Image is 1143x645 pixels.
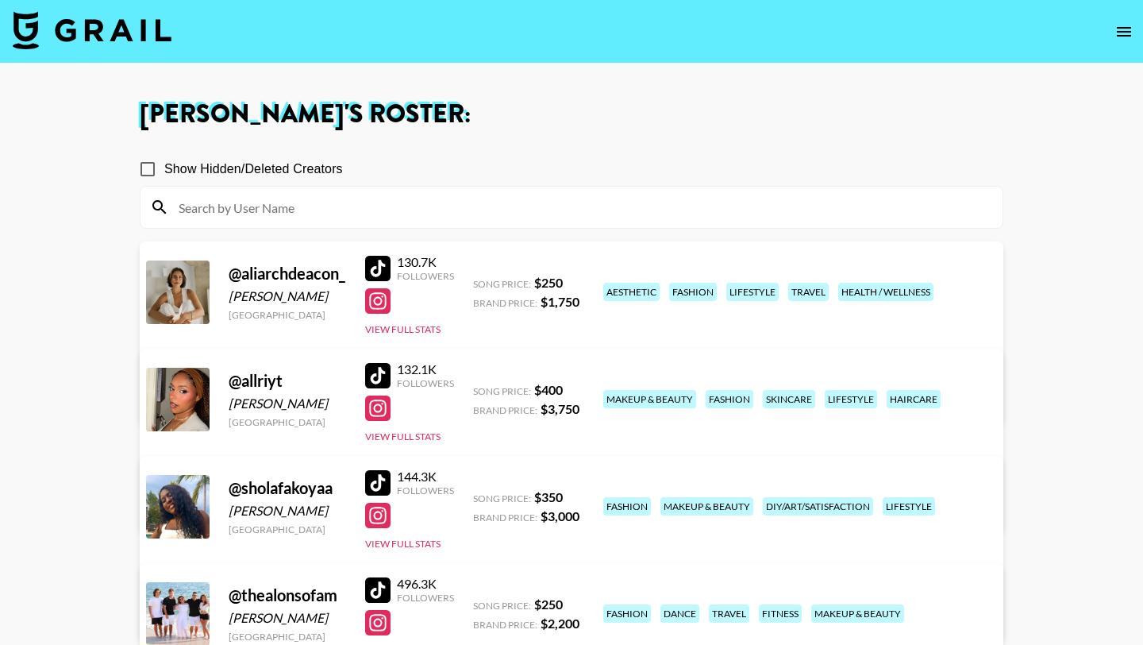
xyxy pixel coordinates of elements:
[883,497,935,516] div: lifestyle
[397,576,454,592] div: 496.3K
[397,592,454,604] div: Followers
[229,416,346,428] div: [GEOGRAPHIC_DATA]
[709,604,749,623] div: travel
[229,610,346,626] div: [PERSON_NAME]
[397,270,454,282] div: Followers
[397,485,454,496] div: Followers
[763,390,815,408] div: skincare
[229,523,346,535] div: [GEOGRAPHIC_DATA]
[13,11,171,49] img: Grail Talent
[825,390,877,408] div: lifestyle
[473,492,531,504] span: Song Price:
[229,585,346,605] div: @ thealonsofam
[534,489,563,504] strong: $ 350
[473,297,537,309] span: Brand Price:
[473,385,531,397] span: Song Price:
[534,382,563,397] strong: $ 400
[169,195,993,220] input: Search by User Name
[669,283,717,301] div: fashion
[706,390,753,408] div: fashion
[534,597,563,612] strong: $ 250
[397,377,454,389] div: Followers
[660,604,699,623] div: dance
[473,278,531,290] span: Song Price:
[603,390,696,408] div: makeup & beauty
[229,503,346,519] div: [PERSON_NAME]
[811,604,904,623] div: makeup & beauty
[1108,16,1140,48] button: open drawer
[229,309,346,321] div: [GEOGRAPHIC_DATA]
[473,512,537,523] span: Brand Price:
[660,497,753,516] div: makeup & beauty
[838,283,933,301] div: health / wellness
[397,469,454,485] div: 144.3K
[759,604,802,623] div: fitness
[541,401,579,416] strong: $ 3,750
[473,619,537,631] span: Brand Price:
[140,102,1003,127] h1: [PERSON_NAME] 's Roster:
[534,275,563,290] strong: $ 250
[726,283,779,301] div: lifestyle
[365,431,441,442] button: View Full Stats
[229,264,346,284] div: @ aliarchdeacon_
[788,283,829,301] div: travel
[603,604,651,623] div: fashion
[763,497,873,516] div: diy/art/satisfaction
[229,478,346,498] div: @ sholafakoyaa
[541,294,579,309] strong: $ 1,750
[365,323,441,335] button: View Full Stats
[603,497,651,516] div: fashion
[473,404,537,416] span: Brand Price:
[541,508,579,523] strong: $ 3,000
[397,254,454,270] div: 130.7K
[473,600,531,612] span: Song Price:
[541,616,579,631] strong: $ 2,200
[229,288,346,304] div: [PERSON_NAME]
[365,538,441,550] button: View Full Stats
[229,396,346,411] div: [PERSON_NAME]
[397,361,454,377] div: 132.1K
[229,631,346,643] div: [GEOGRAPHIC_DATA]
[603,283,660,301] div: aesthetic
[887,390,941,408] div: haircare
[164,160,343,179] span: Show Hidden/Deleted Creators
[229,371,346,391] div: @ allriyt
